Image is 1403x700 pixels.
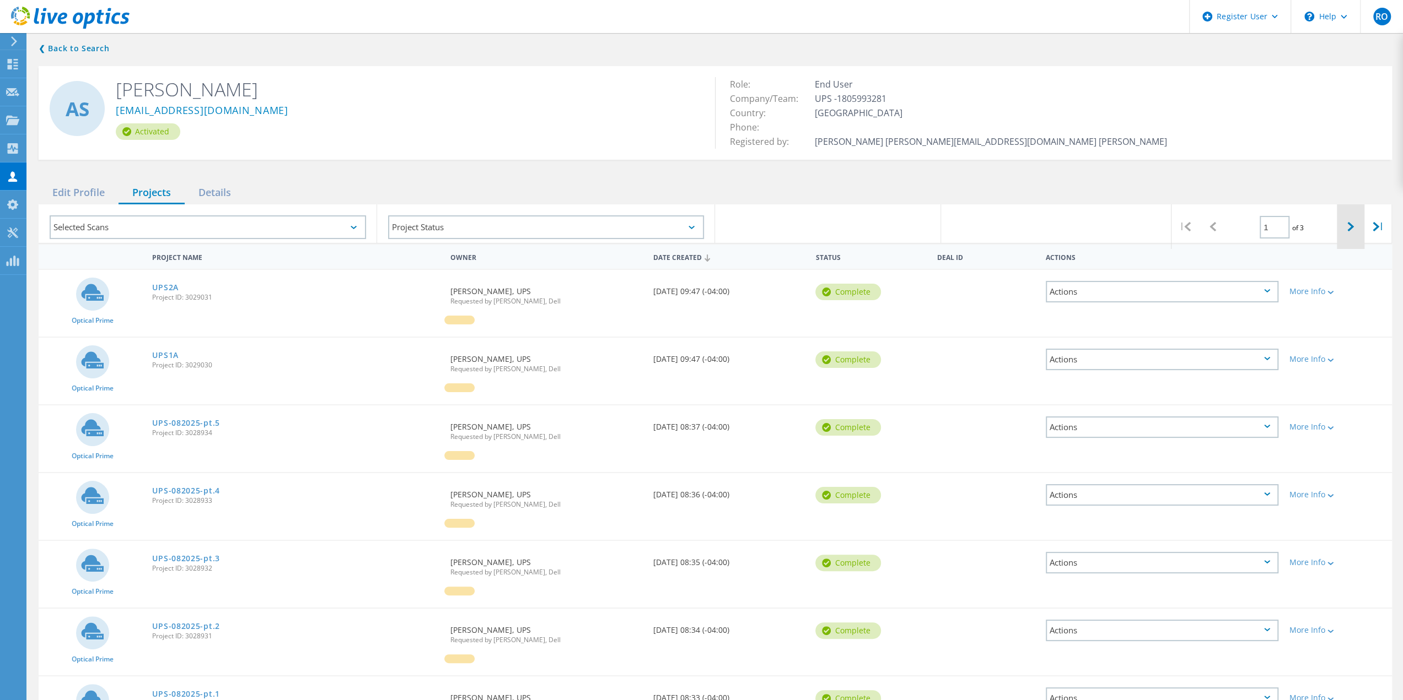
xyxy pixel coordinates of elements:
[1289,355,1386,363] div: More Info
[450,569,642,576] span: Requested by [PERSON_NAME], Dell
[1289,626,1386,634] div: More Info
[185,182,245,204] div: Details
[72,588,114,595] span: Optical Prime
[1040,246,1284,267] div: Actions
[444,609,647,654] div: [PERSON_NAME], UPS
[444,405,647,451] div: [PERSON_NAME], UPS
[648,609,810,645] div: [DATE] 08:34 (-04:00)
[729,93,809,105] span: Company/Team:
[152,497,439,504] span: Project ID: 3028933
[815,622,881,639] div: Complete
[152,351,179,359] a: UPS1A
[152,430,439,436] span: Project ID: 3028934
[152,294,439,301] span: Project ID: 3029031
[648,270,810,306] div: [DATE] 09:47 (-04:00)
[147,246,444,267] div: Project Name
[72,453,114,459] span: Optical Prime
[388,215,705,239] div: Project Status
[648,338,810,374] div: [DATE] 09:47 (-04:00)
[1046,484,1278,506] div: Actions
[50,215,366,239] div: Selected Scans
[648,246,810,267] div: Date Created
[1375,12,1388,21] span: RO
[72,317,114,324] span: Optical Prime
[1304,12,1314,21] svg: \n
[1292,223,1304,232] span: of 3
[1046,349,1278,370] div: Actions
[152,622,220,630] a: UPS-082025-pt.2
[932,246,1040,267] div: Deal Id
[72,385,114,392] span: Optical Prime
[152,690,220,698] a: UPS-082025-pt.1
[1289,287,1386,295] div: More Info
[450,433,642,440] span: Requested by [PERSON_NAME], Dell
[1046,552,1278,573] div: Actions
[648,473,810,509] div: [DATE] 08:36 (-04:00)
[152,633,439,639] span: Project ID: 3028931
[815,555,881,571] div: Complete
[72,656,114,663] span: Optical Prime
[811,134,1169,149] td: [PERSON_NAME] [PERSON_NAME][EMAIL_ADDRESS][DOMAIN_NAME] [PERSON_NAME]
[450,637,642,643] span: Requested by [PERSON_NAME], Dell
[810,246,932,267] div: Status
[648,541,810,577] div: [DATE] 08:35 (-04:00)
[116,77,698,101] h2: [PERSON_NAME]
[152,555,220,562] a: UPS-082025-pt.3
[152,487,220,495] a: UPS-082025-pt.4
[119,182,185,204] div: Projects
[815,284,881,300] div: Complete
[1046,416,1278,438] div: Actions
[815,487,881,503] div: Complete
[444,338,647,383] div: [PERSON_NAME], UPS
[729,135,799,148] span: Registered by:
[152,284,179,291] a: UPS2A
[1046,620,1278,641] div: Actions
[815,351,881,368] div: Complete
[1289,558,1386,566] div: More Info
[815,419,881,436] div: Complete
[39,182,119,204] div: Edit Profile
[729,121,770,133] span: Phone:
[450,366,642,372] span: Requested by [PERSON_NAME], Dell
[1289,491,1386,498] div: More Info
[444,270,647,316] div: [PERSON_NAME], UPS
[811,77,1169,91] td: End User
[450,298,642,305] span: Requested by [PERSON_NAME], Dell
[1171,204,1199,249] div: |
[152,565,439,572] span: Project ID: 3028932
[444,541,647,587] div: [PERSON_NAME], UPS
[811,106,1169,120] td: [GEOGRAPHIC_DATA]
[11,23,130,31] a: Live Optics Dashboard
[814,93,897,105] span: UPS -1805993281
[152,362,439,368] span: Project ID: 3029030
[39,42,109,55] a: Back to search
[450,501,642,508] span: Requested by [PERSON_NAME], Dell
[152,419,220,427] a: UPS-082025-pt.5
[729,78,761,90] span: Role:
[729,107,776,119] span: Country:
[1364,204,1392,249] div: |
[648,405,810,442] div: [DATE] 08:37 (-04:00)
[72,520,114,527] span: Optical Prime
[1046,281,1278,302] div: Actions
[66,99,89,118] span: AS
[1289,423,1386,431] div: More Info
[444,246,647,267] div: Owner
[116,105,288,117] a: [EMAIL_ADDRESS][DOMAIN_NAME]
[444,473,647,519] div: [PERSON_NAME], UPS
[116,123,180,140] div: Activated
